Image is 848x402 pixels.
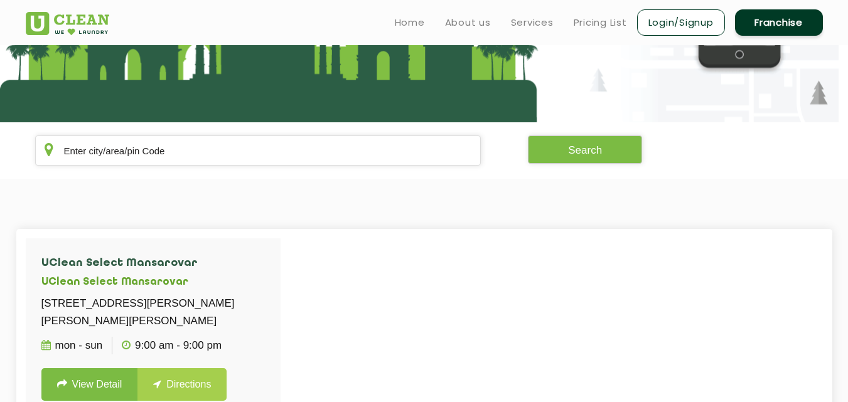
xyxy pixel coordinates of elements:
[395,15,425,30] a: Home
[574,15,627,30] a: Pricing List
[445,15,491,30] a: About us
[637,9,725,36] a: Login/Signup
[41,295,265,330] p: [STREET_ADDRESS][PERSON_NAME][PERSON_NAME][PERSON_NAME]
[41,337,103,354] p: Mon - Sun
[41,257,265,270] h4: UClean Select Mansarovar
[137,368,227,401] a: Directions
[41,277,265,288] h5: UClean Select Mansarovar
[41,368,138,401] a: View Detail
[35,135,481,166] input: Enter city/area/pin Code
[26,12,109,35] img: UClean Laundry and Dry Cleaning
[528,135,642,164] button: Search
[735,9,823,36] a: Franchise
[511,15,554,30] a: Services
[122,337,222,354] p: 9:00 AM - 9:00 PM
